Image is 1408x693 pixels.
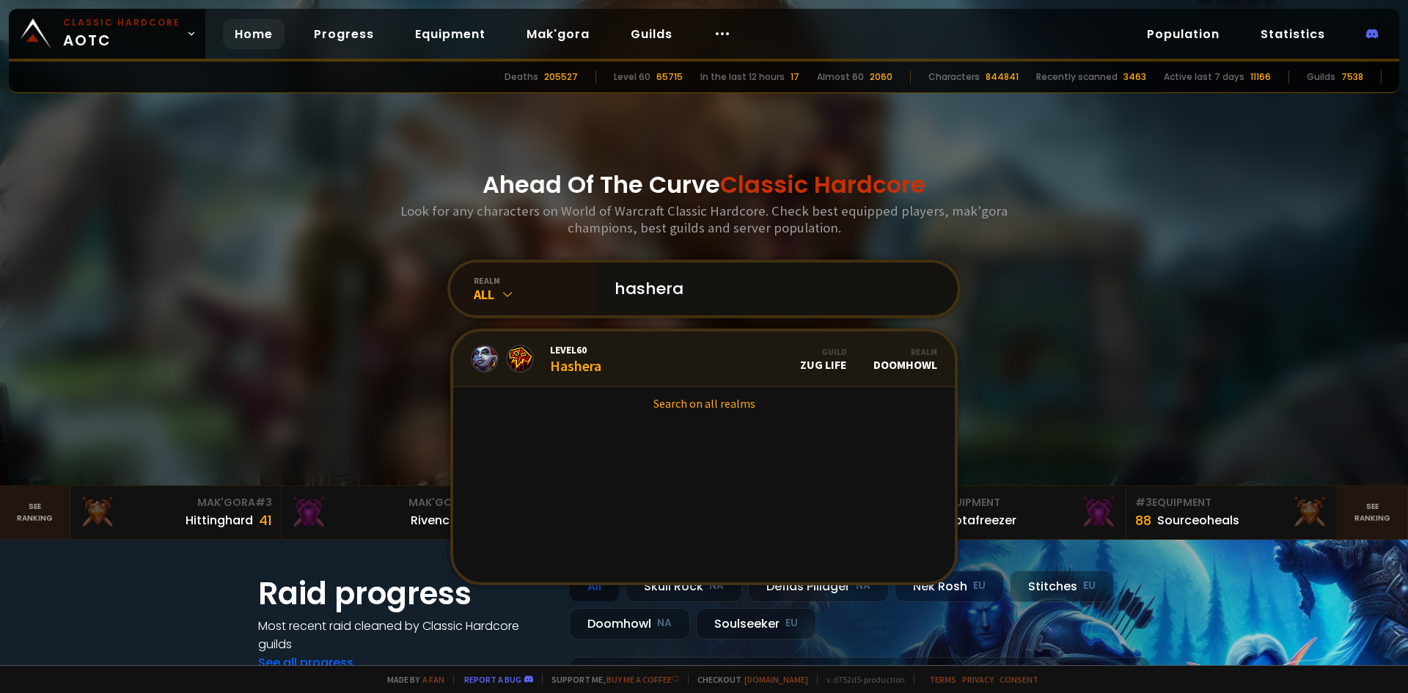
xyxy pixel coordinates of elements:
h3: Look for any characters on World of Warcraft Classic Hardcore. Check best equipped players, mak'g... [395,202,1013,236]
span: # 3 [255,495,272,510]
div: Hashera [550,343,601,375]
div: 205527 [544,70,578,84]
div: 88 [1135,510,1151,530]
a: See all progress [258,654,353,671]
h4: Most recent raid cleaned by Classic Hardcore guilds [258,617,551,653]
div: Active last 7 days [1164,70,1244,84]
div: Guilds [1307,70,1335,84]
div: 17 [791,70,799,84]
small: EU [785,616,798,631]
span: Classic Hardcore [720,168,925,201]
div: Realm [873,346,937,357]
a: Report a bug [464,674,521,685]
div: Mak'Gora [79,495,272,510]
div: Zug Life [800,346,847,372]
span: v. d752d5 - production [817,674,905,685]
div: Rivench [411,511,457,529]
div: Soulseeker [696,608,816,639]
a: Statistics [1249,19,1337,49]
span: AOTC [63,16,180,51]
div: Equipment [924,495,1117,510]
div: 2060 [870,70,892,84]
h1: Ahead Of The Curve [483,167,925,202]
a: Terms [929,674,956,685]
small: Classic Hardcore [63,16,180,29]
a: #2Equipment88Notafreezer [915,486,1126,539]
small: NA [657,616,672,631]
div: Almost 60 [817,70,864,84]
div: Doomhowl [569,608,690,639]
a: Privacy [962,674,994,685]
a: Mak'Gora#3Hittinghard41 [70,486,282,539]
a: Search on all realms [453,387,955,419]
span: Support me, [542,674,679,685]
a: Population [1135,19,1231,49]
small: NA [856,579,870,593]
div: Doomhowl [873,346,937,372]
div: Nek'Rosh [895,571,1004,602]
h1: Raid progress [258,571,551,617]
div: Guild [800,346,847,357]
div: Stitches [1010,571,1114,602]
a: Equipment [403,19,497,49]
div: Deaths [505,70,538,84]
div: Hittinghard [186,511,253,529]
input: Search a character... [606,263,940,315]
div: Skull Rock [626,571,742,602]
div: Defias Pillager [748,571,889,602]
span: Level 60 [550,343,601,356]
a: Mak'Gora#2Rivench100 [282,486,493,539]
a: Home [223,19,285,49]
small: EU [973,579,986,593]
div: Mak'Gora [290,495,483,510]
span: # 3 [1135,495,1152,510]
div: 7538 [1341,70,1363,84]
a: Classic HardcoreAOTC [9,9,205,59]
a: a fan [422,674,444,685]
span: Made by [378,674,444,685]
a: Mak'gora [515,19,601,49]
div: Notafreezer [946,511,1016,529]
a: Consent [1000,674,1038,685]
div: All [569,571,620,602]
div: Characters [928,70,980,84]
a: Level60HasheraGuildZug LifeRealmDoomhowl [453,331,955,387]
a: Seeranking [1338,486,1408,539]
div: 3463 [1123,70,1146,84]
div: Sourceoheals [1157,511,1239,529]
div: In the last 12 hours [700,70,785,84]
a: Progress [302,19,386,49]
div: All [474,286,597,303]
div: 41 [259,510,272,530]
div: Recently scanned [1036,70,1118,84]
small: EU [1083,579,1096,593]
small: NA [709,579,724,593]
div: 65715 [656,70,683,84]
div: realm [474,275,597,286]
a: #3Equipment88Sourceoheals [1126,486,1338,539]
div: Equipment [1135,495,1328,510]
a: Guilds [619,19,684,49]
div: 844841 [986,70,1019,84]
div: Level 60 [614,70,650,84]
span: Checkout [688,674,808,685]
a: [DOMAIN_NAME] [744,674,808,685]
div: 11166 [1250,70,1271,84]
a: Buy me a coffee [606,674,679,685]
